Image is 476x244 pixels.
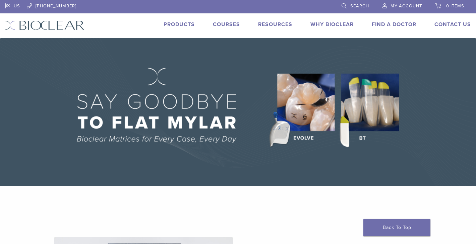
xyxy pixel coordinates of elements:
[258,21,292,28] a: Resources
[391,3,422,9] span: My Account
[434,21,471,28] a: Contact Us
[5,20,84,30] img: Bioclear
[350,3,369,9] span: Search
[310,21,354,28] a: Why Bioclear
[213,21,240,28] a: Courses
[164,21,195,28] a: Products
[446,3,464,9] span: 0 items
[372,21,416,28] a: Find A Doctor
[363,219,430,236] a: Back To Top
